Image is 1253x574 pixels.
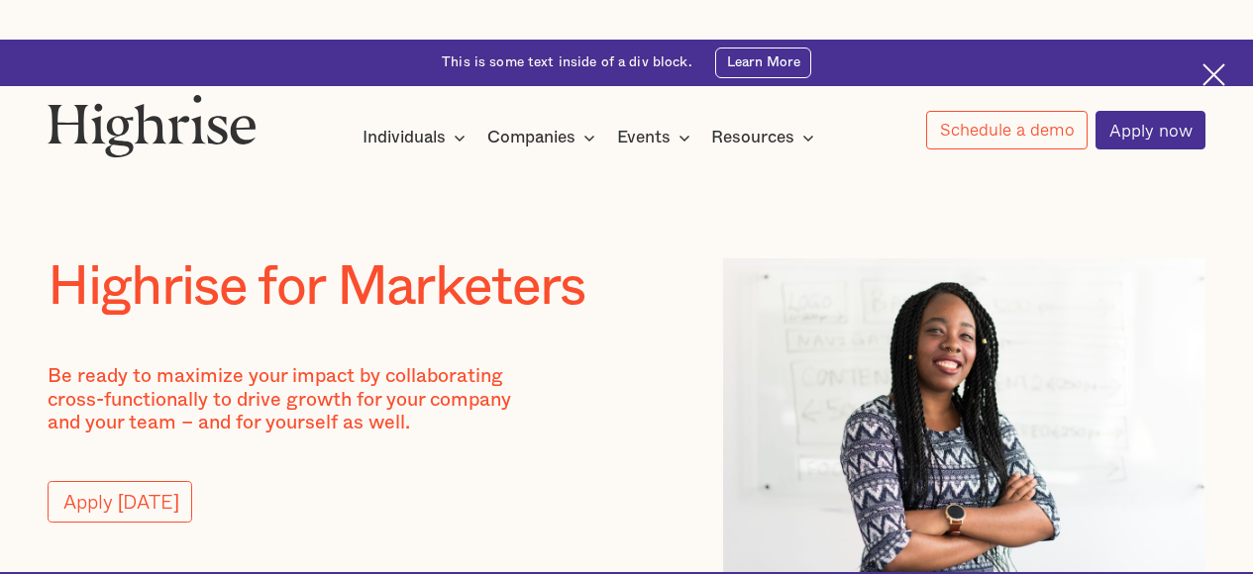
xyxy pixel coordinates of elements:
[711,126,794,149] div: Resources
[1202,63,1225,86] img: Cross icon
[48,94,257,157] img: Highrise logo
[442,53,692,72] div: This is some text inside of a div block.
[363,126,446,149] div: Individuals
[487,126,575,149] div: Companies
[363,126,471,149] div: Individuals
[711,126,820,149] div: Resources
[48,481,192,522] a: Apply [DATE]
[48,365,517,434] p: Be ready to maximize your impact by collaborating cross-functionally to drive growth for your com...
[487,126,601,149] div: Companies
[617,126,696,149] div: Events
[1096,111,1205,149] a: Apply now
[48,258,684,319] h1: Highrise for Marketers
[617,126,671,149] div: Events
[715,48,811,78] a: Learn More
[926,111,1088,149] a: Schedule a demo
